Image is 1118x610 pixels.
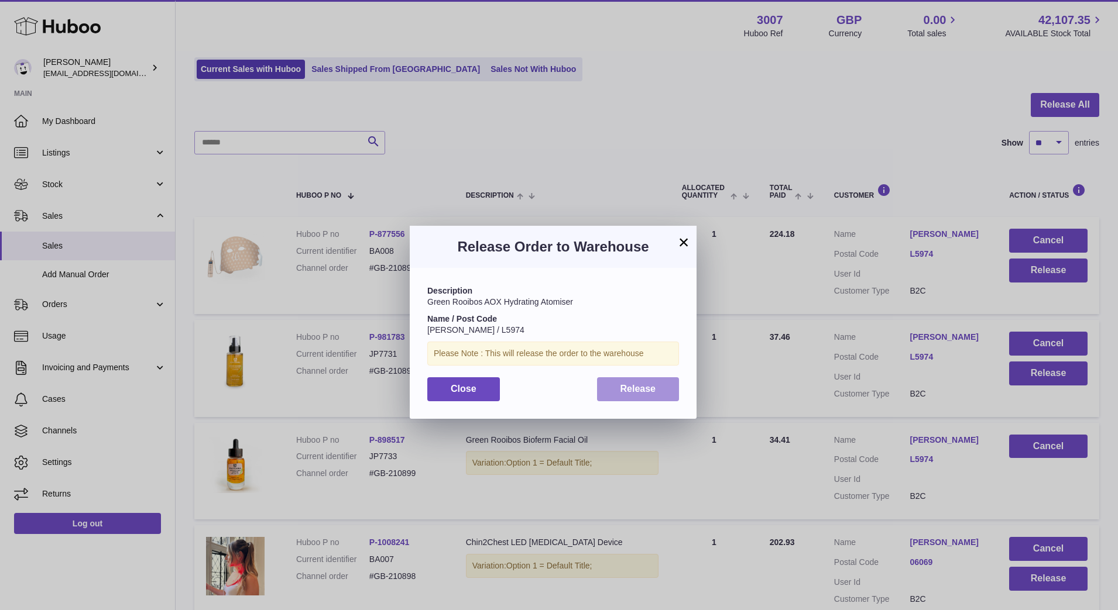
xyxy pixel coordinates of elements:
button: Close [427,377,500,401]
h3: Release Order to Warehouse [427,237,679,256]
span: Green Rooibos AOX Hydrating Atomiser [427,297,573,306]
strong: Name / Post Code [427,314,497,323]
button: Release [597,377,680,401]
div: Please Note : This will release the order to the warehouse [427,342,679,366]
span: Release [620,384,656,394]
strong: Description [427,286,472,295]
span: [PERSON_NAME] / L5974 [427,325,524,335]
span: Close [451,384,476,394]
button: × [677,235,691,249]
